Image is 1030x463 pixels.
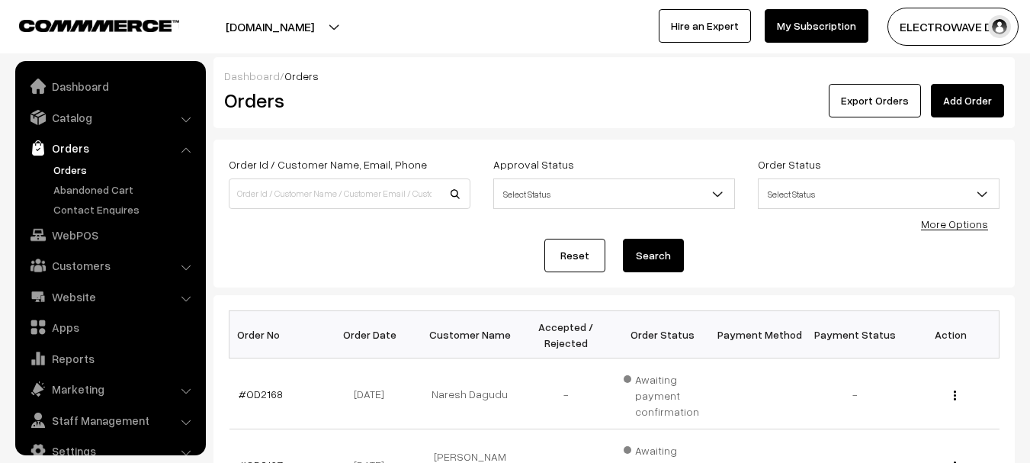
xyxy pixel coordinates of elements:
[614,311,711,359] th: Order Status
[19,72,201,100] a: Dashboard
[494,181,734,207] span: Select Status
[224,68,1004,84] div: /
[19,134,201,162] a: Orders
[422,359,518,429] td: Naresh Dagudu
[988,15,1011,38] img: user
[623,239,684,272] button: Search
[50,182,201,198] a: Abandoned Cart
[229,156,427,172] label: Order Id / Customer Name, Email, Phone
[19,375,201,403] a: Marketing
[659,9,751,43] a: Hire an Expert
[326,359,422,429] td: [DATE]
[807,311,903,359] th: Payment Status
[19,15,152,34] a: COMMMERCE
[19,104,201,131] a: Catalog
[758,156,821,172] label: Order Status
[229,311,326,359] th: Order No
[19,345,201,372] a: Reports
[518,311,614,359] th: Accepted / Rejected
[284,69,319,82] span: Orders
[50,201,201,217] a: Contact Enquires
[518,359,614,429] td: -
[239,387,283,400] a: #OD2168
[50,162,201,178] a: Orders
[544,239,605,272] a: Reset
[624,368,701,420] span: Awaiting payment confirmation
[172,8,367,46] button: [DOMAIN_NAME]
[921,217,988,230] a: More Options
[19,252,201,279] a: Customers
[19,20,179,31] img: COMMMERCE
[887,8,1019,46] button: ELECTROWAVE DE…
[759,181,999,207] span: Select Status
[931,84,1004,117] a: Add Order
[758,178,1000,209] span: Select Status
[19,221,201,249] a: WebPOS
[711,311,807,359] th: Payment Method
[829,84,921,117] button: Export Orders
[229,178,470,209] input: Order Id / Customer Name / Customer Email / Customer Phone
[954,391,956,400] img: Menu
[422,311,518,359] th: Customer Name
[224,69,280,82] a: Dashboard
[903,311,999,359] th: Action
[224,88,469,112] h2: Orders
[765,9,868,43] a: My Subscription
[19,313,201,341] a: Apps
[19,283,201,310] a: Website
[493,178,735,209] span: Select Status
[807,359,903,429] td: -
[493,156,574,172] label: Approval Status
[326,311,422,359] th: Order Date
[19,407,201,434] a: Staff Management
